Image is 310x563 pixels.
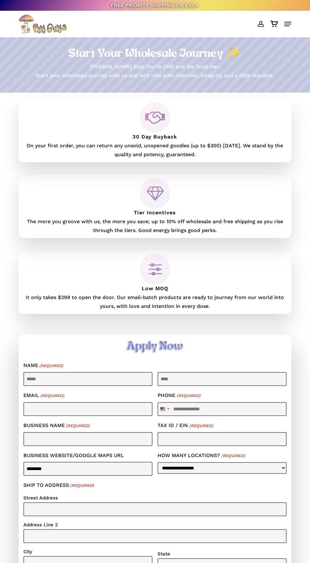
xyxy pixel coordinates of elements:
img: PsyGuys [19,15,67,34]
label: Address Line 2 [23,519,287,529]
label: Phone [158,391,200,400]
p: The more you groove with us, the more you save; up to 10% off wholesale and free shipping as you ... [22,217,288,235]
h1: Apply Now [23,339,287,353]
strong: Low MOQ [142,285,168,291]
label: City [23,546,152,556]
label: Tax ID / EIN [158,421,213,430]
label: Business Website/Google Maps URL [23,451,124,460]
label: How many locations? [158,451,245,460]
label: Street Address [23,492,287,502]
span: (Required) [189,421,213,430]
p: It only takes $299 to open the door. Our small-batch products are ready to journey from our world... [22,293,288,311]
a: Cart [267,15,281,34]
legend: Ship To Address [23,481,94,490]
p: [PERSON_NAME] Says You’re Chill and We Trust Her. Start your wholesale journey with us and let’s ... [35,62,274,80]
a: Navigation Menu [284,21,291,27]
span: (Required) [70,481,94,490]
button: Selected country [158,402,171,416]
label: Business Name [23,421,90,430]
span: (Required) [65,421,90,430]
label: State [158,548,287,558]
span: (Required) [39,361,64,370]
legend: Name [23,361,63,370]
h1: Start Your Wholesale Journey ✨ [19,47,291,61]
strong: Tier Incentives [134,210,176,216]
strong: 30 Day Buyback [133,134,177,140]
span: (Required) [40,391,65,400]
p: On your first order, you can return any unsold, unopened goodies (up to $300) [DATE]. We stand by... [22,141,288,159]
span: (Required) [176,391,201,400]
label: Email [23,391,64,400]
span: (Required) [220,451,245,460]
